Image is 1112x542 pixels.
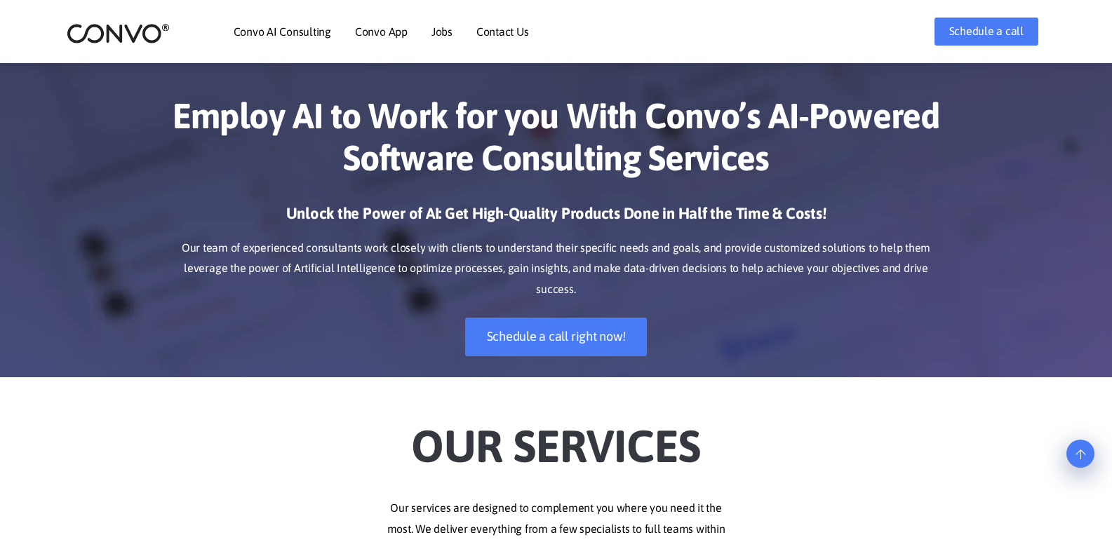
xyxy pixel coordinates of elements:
a: Convo AI Consulting [234,26,331,37]
a: Contact Us [476,26,529,37]
a: Schedule a call [935,18,1038,46]
p: Our team of experienced consultants work closely with clients to understand their specific needs ... [167,238,946,301]
h1: Employ AI to Work for you With Convo’s AI-Powered Software Consulting Services [167,95,946,189]
h3: Unlock the Power of AI: Get High-Quality Products Done in Half the Time & Costs! [167,203,946,234]
a: Jobs [431,26,453,37]
img: logo_2.png [67,22,170,44]
a: Schedule a call right now! [465,318,648,356]
a: Convo App [355,26,408,37]
h2: Our Services [167,398,946,477]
